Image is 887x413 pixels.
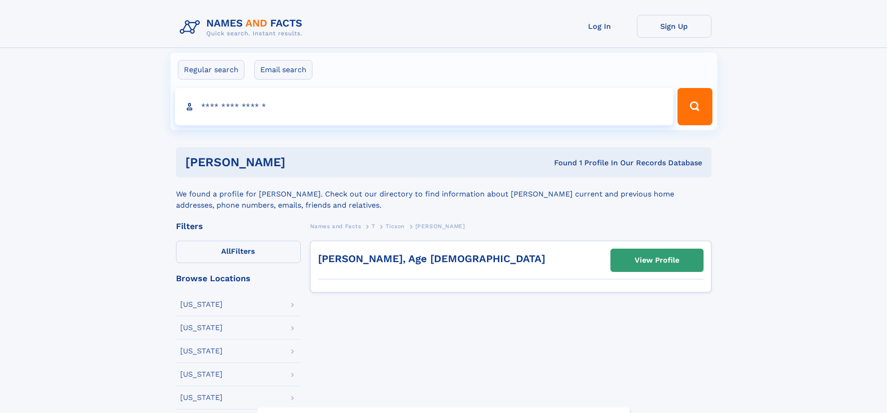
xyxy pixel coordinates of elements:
a: Ticson [386,220,405,232]
a: T [372,220,375,232]
label: Regular search [178,60,244,80]
span: [PERSON_NAME] [415,223,465,230]
button: Search Button [677,88,712,125]
div: [US_STATE] [180,371,223,378]
div: [US_STATE] [180,301,223,308]
h1: [PERSON_NAME] [185,156,420,168]
div: [US_STATE] [180,394,223,401]
div: Browse Locations [176,274,301,283]
div: Filters [176,222,301,230]
div: We found a profile for [PERSON_NAME]. Check out our directory to find information about [PERSON_N... [176,177,711,211]
div: View Profile [635,250,679,271]
a: Names and Facts [310,220,361,232]
span: T [372,223,375,230]
label: Filters [176,241,301,263]
div: [US_STATE] [180,324,223,332]
div: [US_STATE] [180,347,223,355]
input: search input [175,88,674,125]
img: Logo Names and Facts [176,15,310,40]
div: Found 1 Profile In Our Records Database [420,158,702,168]
a: [PERSON_NAME], Age [DEMOGRAPHIC_DATA] [318,253,545,264]
span: Ticson [386,223,405,230]
a: View Profile [611,249,703,271]
span: All [221,247,231,256]
a: Log In [562,15,637,38]
a: Sign Up [637,15,711,38]
label: Email search [254,60,312,80]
